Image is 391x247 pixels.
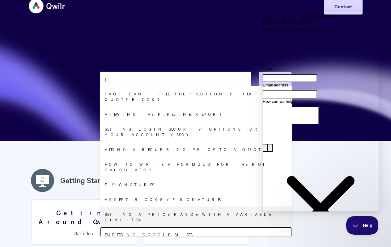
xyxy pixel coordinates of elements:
input: Search the knowledge base [100,72,251,87]
a: Getting Started [60,175,111,186]
a: Adding A Recurring Price To A Quote [100,142,292,157]
a: Setting login security options for your Account (SSO) [100,121,292,142]
a: Viewing the Pipeline Report [100,107,292,121]
a: Accept Blocks (E-Signature) [100,192,292,207]
a: How to write a formula for the ROI Calculator [100,157,292,177]
a: Embedding Google Slides [100,227,292,242]
h3: Getting Around Qwilr [35,208,132,226]
iframe: Help Scout Beacon - Close [346,216,379,235]
a: Setting a price range with a Variable line item [100,207,292,227]
a: FAQ: Can I hide the "section 1" text in a Quote block? [100,86,292,107]
a: E-signatures [100,177,292,192]
iframe: Help Scout Beacon - Live Chat, Contact Form, and Knowledge Base [263,12,379,211]
span: 3 [74,230,77,237]
button: Search [259,72,291,87]
a: Getting Around Qwilr 3articles [31,199,136,245]
p: articles [35,230,132,236]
